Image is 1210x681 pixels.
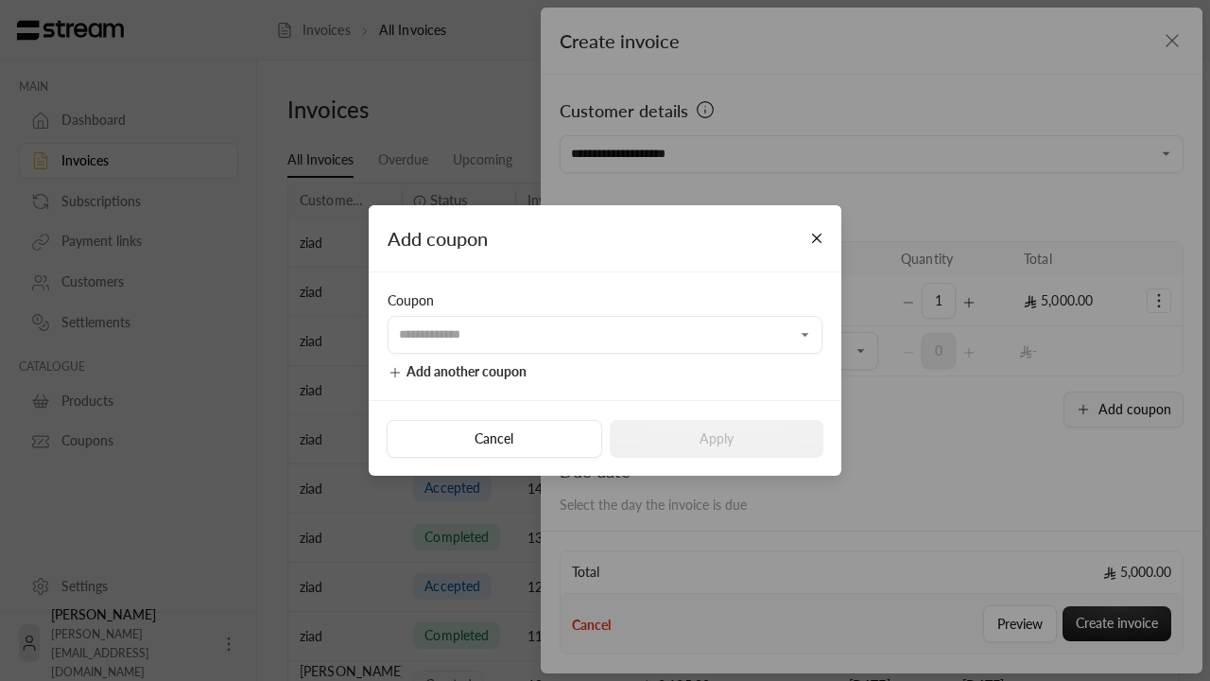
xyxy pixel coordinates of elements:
[388,291,822,310] div: Coupon
[388,227,488,250] span: Add coupon
[406,363,527,379] span: Add another coupon
[794,323,817,346] button: Open
[801,222,834,255] button: Close
[387,420,601,458] button: Cancel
